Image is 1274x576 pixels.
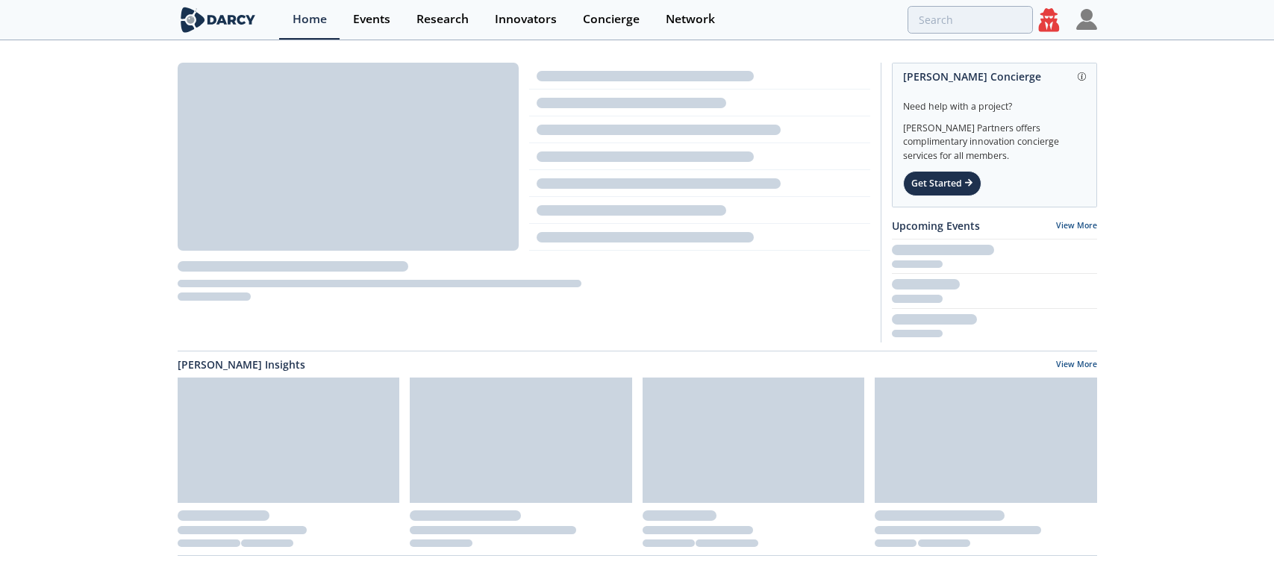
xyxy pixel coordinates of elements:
[583,13,640,25] div: Concierge
[903,90,1086,113] div: Need help with a project?
[1076,9,1097,30] img: Profile
[353,13,390,25] div: Events
[1056,359,1097,372] a: View More
[178,357,305,372] a: [PERSON_NAME] Insights
[903,113,1086,163] div: [PERSON_NAME] Partners offers complimentary innovation concierge services for all members.
[666,13,715,25] div: Network
[1078,72,1086,81] img: information.svg
[892,218,980,234] a: Upcoming Events
[495,13,557,25] div: Innovators
[903,171,981,196] div: Get Started
[1056,220,1097,231] a: View More
[903,63,1086,90] div: [PERSON_NAME] Concierge
[293,13,327,25] div: Home
[178,7,259,33] img: logo-wide.svg
[908,6,1033,34] input: Advanced Search
[416,13,469,25] div: Research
